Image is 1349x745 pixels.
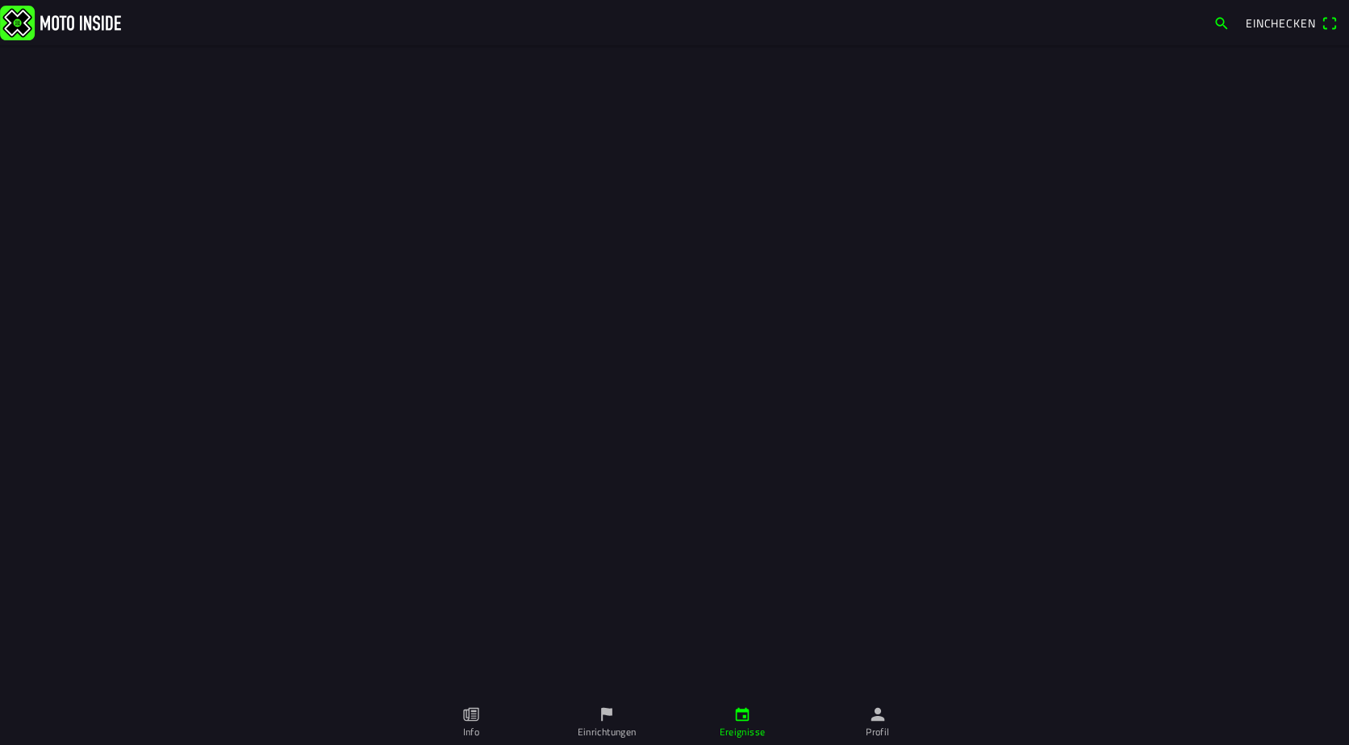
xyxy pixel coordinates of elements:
[463,725,479,739] ion-label: Info
[869,705,887,723] ion-icon: person
[733,705,751,723] ion-icon: calendar
[1205,9,1238,36] a: search
[1238,9,1346,36] a: Eincheckenqr scanner
[866,725,889,739] ion-label: Profil
[598,705,616,723] ion-icon: flag
[578,725,637,739] ion-label: Einrichtungen
[720,725,766,739] ion-label: Ereignisse
[1246,15,1315,31] span: Einchecken
[462,705,480,723] ion-icon: paper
